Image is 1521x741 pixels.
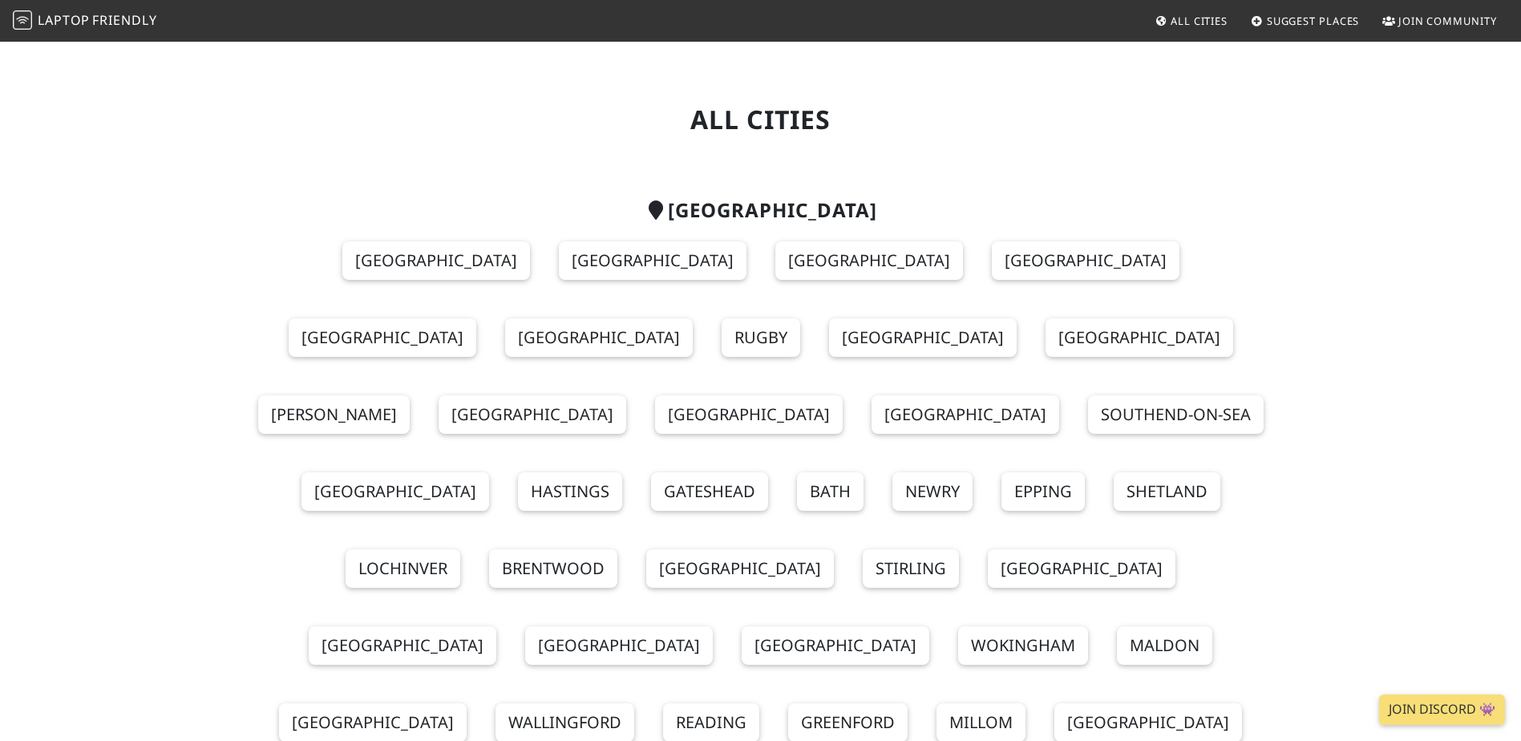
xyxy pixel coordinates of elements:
a: [GEOGRAPHIC_DATA] [289,318,476,357]
a: Suggest Places [1244,6,1366,35]
a: [GEOGRAPHIC_DATA] [992,241,1179,280]
a: [GEOGRAPHIC_DATA] [439,395,626,434]
a: Join Community [1376,6,1503,35]
a: Epping [1001,472,1085,511]
span: Suggest Places [1267,14,1360,28]
span: Join Community [1398,14,1497,28]
a: All Cities [1148,6,1234,35]
a: Shetland [1114,472,1220,511]
h1: All Cities [241,104,1280,135]
a: Wokingham [958,626,1088,665]
a: [GEOGRAPHIC_DATA] [655,395,843,434]
a: Hastings [518,472,622,511]
a: [GEOGRAPHIC_DATA] [559,241,746,280]
a: Rugby [722,318,800,357]
a: Southend-on-Sea [1088,395,1264,434]
a: Bath [797,472,864,511]
span: Laptop [38,11,90,29]
a: Join Discord 👾 [1379,694,1505,725]
a: [GEOGRAPHIC_DATA] [309,626,496,665]
a: [PERSON_NAME] [258,395,410,434]
a: [GEOGRAPHIC_DATA] [505,318,693,357]
a: Maldon [1117,626,1212,665]
a: Brentwood [489,549,617,588]
a: [GEOGRAPHIC_DATA] [1046,318,1233,357]
a: LaptopFriendly LaptopFriendly [13,7,157,35]
a: [GEOGRAPHIC_DATA] [646,549,834,588]
a: [GEOGRAPHIC_DATA] [829,318,1017,357]
a: Gateshead [651,472,768,511]
h2: [GEOGRAPHIC_DATA] [241,199,1280,222]
a: [GEOGRAPHIC_DATA] [988,549,1175,588]
img: LaptopFriendly [13,10,32,30]
a: [GEOGRAPHIC_DATA] [742,626,929,665]
a: [GEOGRAPHIC_DATA] [775,241,963,280]
a: [GEOGRAPHIC_DATA] [342,241,530,280]
a: [GEOGRAPHIC_DATA] [872,395,1059,434]
span: All Cities [1171,14,1228,28]
a: Stirling [863,549,959,588]
a: [GEOGRAPHIC_DATA] [301,472,489,511]
a: Lochinver [346,549,460,588]
span: Friendly [92,11,156,29]
a: Newry [892,472,973,511]
a: [GEOGRAPHIC_DATA] [525,626,713,665]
